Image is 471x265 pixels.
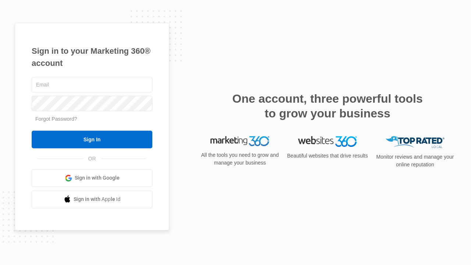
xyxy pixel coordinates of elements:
[32,77,152,92] input: Email
[286,152,369,160] p: Beautiful websites that drive results
[230,91,425,121] h2: One account, three powerful tools to grow your business
[32,45,152,69] h1: Sign in to your Marketing 360® account
[374,153,456,169] p: Monitor reviews and manage your online reputation
[386,136,445,148] img: Top Rated Local
[35,116,77,122] a: Forgot Password?
[83,155,101,163] span: OR
[32,131,152,148] input: Sign In
[75,174,120,182] span: Sign in with Google
[74,195,121,203] span: Sign in with Apple Id
[210,136,269,146] img: Marketing 360
[32,169,152,187] a: Sign in with Google
[32,191,152,208] a: Sign in with Apple Id
[199,151,281,167] p: All the tools you need to grow and manage your business
[298,136,357,147] img: Websites 360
